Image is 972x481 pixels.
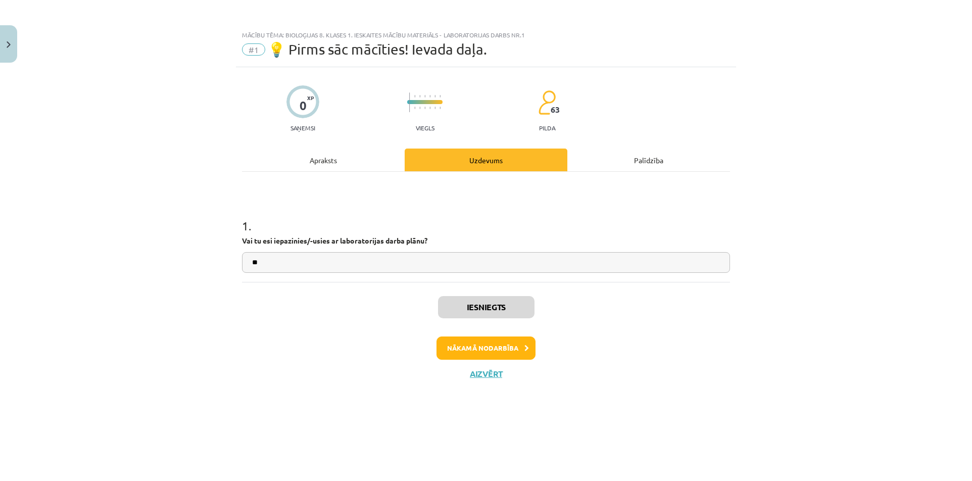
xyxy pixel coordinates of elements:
img: icon-short-line-57e1e144782c952c97e751825c79c345078a6d821885a25fce030b3d8c18986b.svg [424,95,425,98]
p: Saņemsi [286,124,319,131]
img: icon-short-line-57e1e144782c952c97e751825c79c345078a6d821885a25fce030b3d8c18986b.svg [429,95,430,98]
img: icon-short-line-57e1e144782c952c97e751825c79c345078a6d821885a25fce030b3d8c18986b.svg [424,107,425,109]
img: icon-short-line-57e1e144782c952c97e751825c79c345078a6d821885a25fce030b3d8c18986b.svg [419,95,420,98]
div: Apraksts [242,149,405,171]
p: Viegls [416,124,434,131]
strong: Vai tu esi iepazinies/-usies ar laboratorijas darba plānu? [242,236,427,245]
button: Nākamā nodarbība [436,336,536,360]
span: 63 [551,105,560,114]
img: icon-short-line-57e1e144782c952c97e751825c79c345078a6d821885a25fce030b3d8c18986b.svg [419,107,420,109]
img: students-c634bb4e5e11cddfef0936a35e636f08e4e9abd3cc4e673bd6f9a4125e45ecb1.svg [538,90,556,115]
img: icon-short-line-57e1e144782c952c97e751825c79c345078a6d821885a25fce030b3d8c18986b.svg [434,107,435,109]
span: 💡 Pirms sāc mācīties! Ievada daļa. [268,41,487,58]
h1: 1 . [242,201,730,232]
p: pilda [539,124,555,131]
div: Mācību tēma: Bioloģijas 8. klases 1. ieskaites mācību materiāls - laboratorijas darbs nr.1 [242,31,730,38]
img: icon-short-line-57e1e144782c952c97e751825c79c345078a6d821885a25fce030b3d8c18986b.svg [414,95,415,98]
div: 0 [300,99,307,113]
img: icon-short-line-57e1e144782c952c97e751825c79c345078a6d821885a25fce030b3d8c18986b.svg [414,107,415,109]
img: icon-short-line-57e1e144782c952c97e751825c79c345078a6d821885a25fce030b3d8c18986b.svg [434,95,435,98]
button: Iesniegts [438,296,534,318]
div: Uzdevums [405,149,567,171]
button: Aizvērt [467,369,505,379]
span: #1 [242,43,265,56]
img: icon-short-line-57e1e144782c952c97e751825c79c345078a6d821885a25fce030b3d8c18986b.svg [440,95,441,98]
img: icon-short-line-57e1e144782c952c97e751825c79c345078a6d821885a25fce030b3d8c18986b.svg [429,107,430,109]
img: icon-close-lesson-0947bae3869378f0d4975bcd49f059093ad1ed9edebbc8119c70593378902aed.svg [7,41,11,48]
img: icon-short-line-57e1e144782c952c97e751825c79c345078a6d821885a25fce030b3d8c18986b.svg [440,107,441,109]
img: icon-long-line-d9ea69661e0d244f92f715978eff75569469978d946b2353a9bb055b3ed8787d.svg [409,92,410,112]
div: Palīdzība [567,149,730,171]
span: XP [307,95,314,101]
